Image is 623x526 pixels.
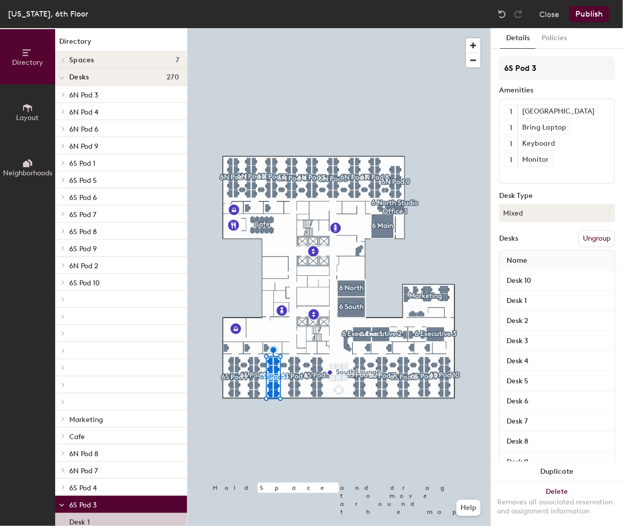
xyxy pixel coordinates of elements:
span: Neighborhoods [3,169,52,177]
img: Undo [497,9,507,19]
input: Unnamed desk [502,414,612,429]
div: Desk Type [499,192,615,200]
span: 6S Pod 1 [69,159,95,168]
input: Unnamed desk [502,455,612,469]
input: Unnamed desk [502,435,612,449]
button: Policies [536,28,573,49]
span: 6N Pod 3 [69,91,98,99]
div: Bring Laptop [518,121,570,134]
span: 1 [510,107,513,117]
input: Unnamed desk [502,354,612,368]
span: 6N Pod 2 [69,262,98,270]
span: Spaces [69,56,94,64]
span: 6N Pod 4 [69,108,98,117]
button: DeleteRemoves all associated reservation and assignment information [491,482,623,526]
span: 270 [167,73,179,81]
button: Close [539,6,559,22]
h1: Directory [55,36,187,52]
span: Marketing [69,415,103,424]
button: 1 [505,105,518,118]
button: Publish [569,6,609,22]
input: Unnamed desk [502,274,612,288]
span: 1 [510,123,513,133]
div: Keyboard [518,137,559,150]
input: Unnamed desk [502,374,612,388]
div: [GEOGRAPHIC_DATA] [518,105,598,118]
button: Help [456,500,481,516]
span: 6S Pod 9 [69,245,97,253]
button: Mixed [499,204,615,222]
div: Amenities [499,86,615,94]
input: Unnamed desk [502,334,612,348]
span: 6S Pod 6 [69,193,97,202]
span: 6S Pod 5 [69,176,97,185]
span: 6N Pod 8 [69,450,98,458]
button: Details [500,28,536,49]
span: 6S Pod 8 [69,228,97,236]
span: 6N Pod 6 [69,125,98,134]
span: Directory [12,58,43,67]
span: 6S Pod 10 [69,279,100,287]
span: Name [502,252,532,270]
button: Ungroup [578,230,615,247]
input: Unnamed desk [502,394,612,408]
input: Unnamed desk [502,314,612,328]
span: 1 [510,155,513,165]
span: 6S Pod 4 [69,484,97,492]
div: Monitor [518,153,553,166]
span: Cafe [69,433,85,441]
button: 1 [505,121,518,134]
div: Desks [499,235,518,243]
span: 6N Pod 7 [69,467,98,475]
input: Unnamed desk [502,294,612,308]
span: 7 [176,56,179,64]
span: 6N Pod 9 [69,142,98,151]
button: Duplicate [491,462,623,482]
div: Removes all associated reservation and assignment information [497,498,617,516]
span: 1 [510,139,513,149]
span: Desks [69,73,89,81]
span: 6S Pod 7 [69,211,96,219]
div: [US_STATE], 6th Floor [8,8,88,20]
button: 1 [505,153,518,166]
img: Redo [513,9,523,19]
span: Layout [17,114,39,122]
button: 1 [505,137,518,150]
span: 6S Pod 3 [69,501,97,509]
